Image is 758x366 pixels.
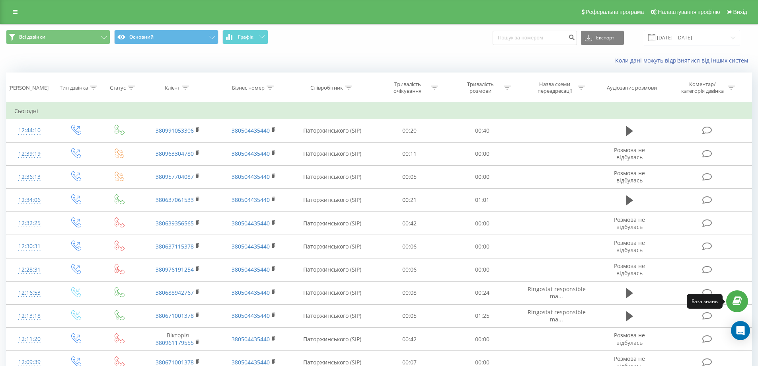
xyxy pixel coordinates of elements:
[156,266,194,273] a: 380976191254
[493,31,577,45] input: Пошук за номером
[292,119,373,142] td: Паторжинського (SIP)
[232,312,270,319] a: 380504435440
[292,212,373,235] td: Паторжинського (SIP)
[658,9,720,15] span: Налаштування профілю
[373,212,446,235] td: 00:42
[615,57,752,64] a: Коли дані можуть відрізнятися вiд інших систем
[679,81,726,94] div: Коментар/категорія дзвінка
[446,281,519,304] td: 00:24
[14,262,45,278] div: 12:28:31
[222,30,268,44] button: Графік
[14,146,45,162] div: 12:39:19
[156,150,194,157] a: 380963304780
[232,266,270,273] a: 380504435440
[140,328,216,351] td: Вікторія
[156,196,194,204] a: 380637061533
[156,289,194,296] a: 380688942767
[156,173,194,180] a: 380957704087
[586,9,644,15] span: Реферальна програма
[446,142,519,165] td: 00:00
[614,146,645,161] span: Розмова не відбулась
[8,84,49,91] div: [PERSON_NAME]
[528,285,586,300] span: Ringostat responsible ma...
[614,216,645,231] span: Розмова не відбулась
[14,331,45,347] div: 12:11:20
[446,258,519,281] td: 00:00
[373,165,446,188] td: 00:05
[446,328,519,351] td: 00:00
[373,328,446,351] td: 00:42
[14,308,45,324] div: 12:13:18
[528,308,586,323] span: Ringostat responsible ma...
[446,304,519,327] td: 01:25
[14,285,45,301] div: 12:16:53
[232,150,270,157] a: 380504435440
[310,84,343,91] div: Співробітник
[581,31,624,45] button: Експорт
[156,243,194,250] a: 380637115378
[733,9,747,15] span: Вихід
[614,169,645,184] span: Розмова не відбулась
[446,188,519,211] td: 01:01
[446,235,519,258] td: 00:00
[446,212,519,235] td: 00:00
[292,258,373,281] td: Паторжинського (SIP)
[232,335,270,343] a: 380504435440
[14,123,45,138] div: 12:44:10
[373,119,446,142] td: 00:20
[14,215,45,231] div: 12:32:25
[19,34,45,40] span: Всі дзвінки
[533,81,576,94] div: Назва схеми переадресації
[232,173,270,180] a: 380504435440
[232,243,270,250] a: 380504435440
[446,119,519,142] td: 00:40
[373,235,446,258] td: 00:06
[165,84,180,91] div: Клієнт
[692,298,718,305] div: База знань
[14,239,45,254] div: 12:30:31
[156,312,194,319] a: 380671001378
[292,328,373,351] td: Паторжинського (SIP)
[292,165,373,188] td: Паторжинського (SIP)
[373,188,446,211] td: 00:21
[614,331,645,346] span: Розмова не відбулась
[6,30,110,44] button: Всі дзвінки
[156,339,194,346] a: 380961179555
[292,188,373,211] td: Паторжинського (SIP)
[446,165,519,188] td: 00:00
[614,262,645,277] span: Розмова не відбулась
[373,304,446,327] td: 00:05
[156,219,194,227] a: 380639356565
[232,219,270,227] a: 380504435440
[110,84,126,91] div: Статус
[386,81,429,94] div: Тривалість очікування
[232,127,270,134] a: 380504435440
[232,358,270,366] a: 380504435440
[607,84,657,91] div: Аудіозапис розмови
[156,127,194,134] a: 380991053306
[614,239,645,254] span: Розмова не відбулась
[6,103,752,119] td: Сьогодні
[238,34,253,40] span: Графік
[373,258,446,281] td: 00:06
[459,81,502,94] div: Тривалість розмови
[14,169,45,185] div: 12:36:13
[373,281,446,304] td: 00:08
[14,192,45,208] div: 12:34:06
[232,289,270,296] a: 380504435440
[292,142,373,165] td: Паторжинського (SIP)
[114,30,218,44] button: Основний
[292,304,373,327] td: Паторжинського (SIP)
[292,235,373,258] td: Паторжинського (SIP)
[232,196,270,204] a: 380504435440
[731,321,750,340] div: Open Intercom Messenger
[232,84,265,91] div: Бізнес номер
[373,142,446,165] td: 00:11
[156,358,194,366] a: 380671001378
[292,281,373,304] td: Паторжинського (SIP)
[60,84,88,91] div: Тип дзвінка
